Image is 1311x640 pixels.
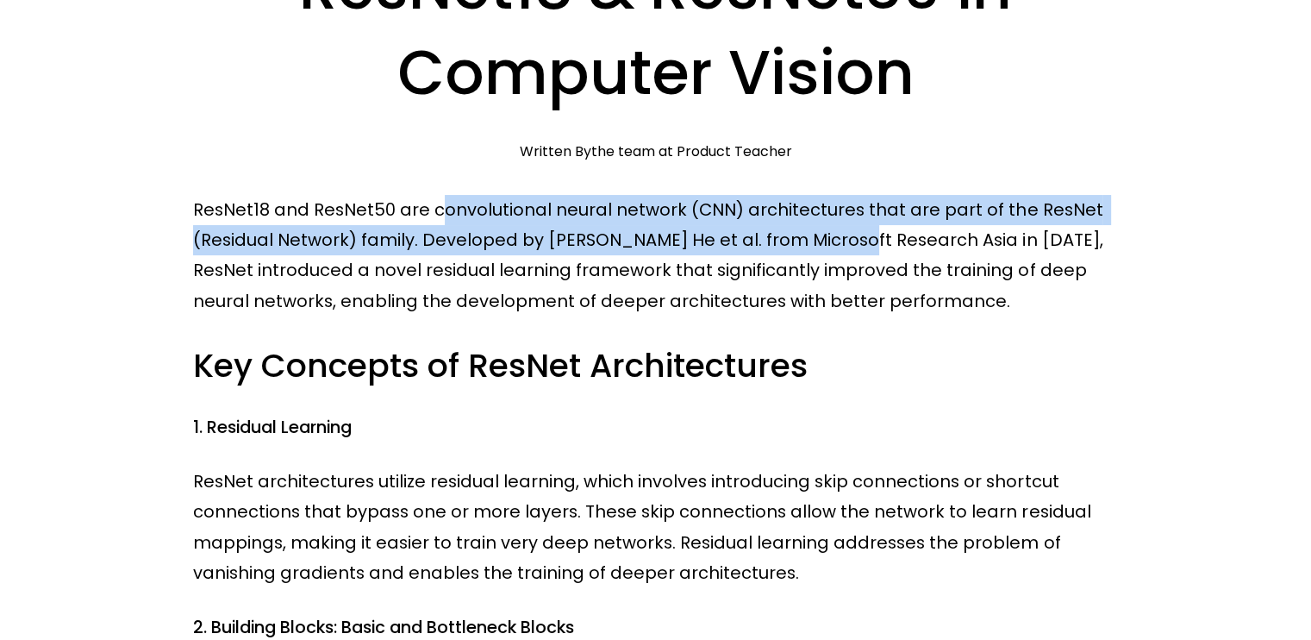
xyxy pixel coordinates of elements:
h3: Key Concepts of ResNet Architectures [193,344,1117,388]
div: Written By [520,143,792,160]
p: ResNet18 and ResNet50 are convolutional neural network (CNN) architectures that are part of the R... [193,195,1117,317]
p: ResNet architectures utilize residual learning, which involves introducing skip connections or sh... [193,467,1117,589]
a: the team at Product Teacher [591,141,792,161]
h4: 1. Residual Learning [193,416,1117,439]
h4: 2. Building Blocks: Basic and Bottleneck Blocks [193,616,1117,639]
